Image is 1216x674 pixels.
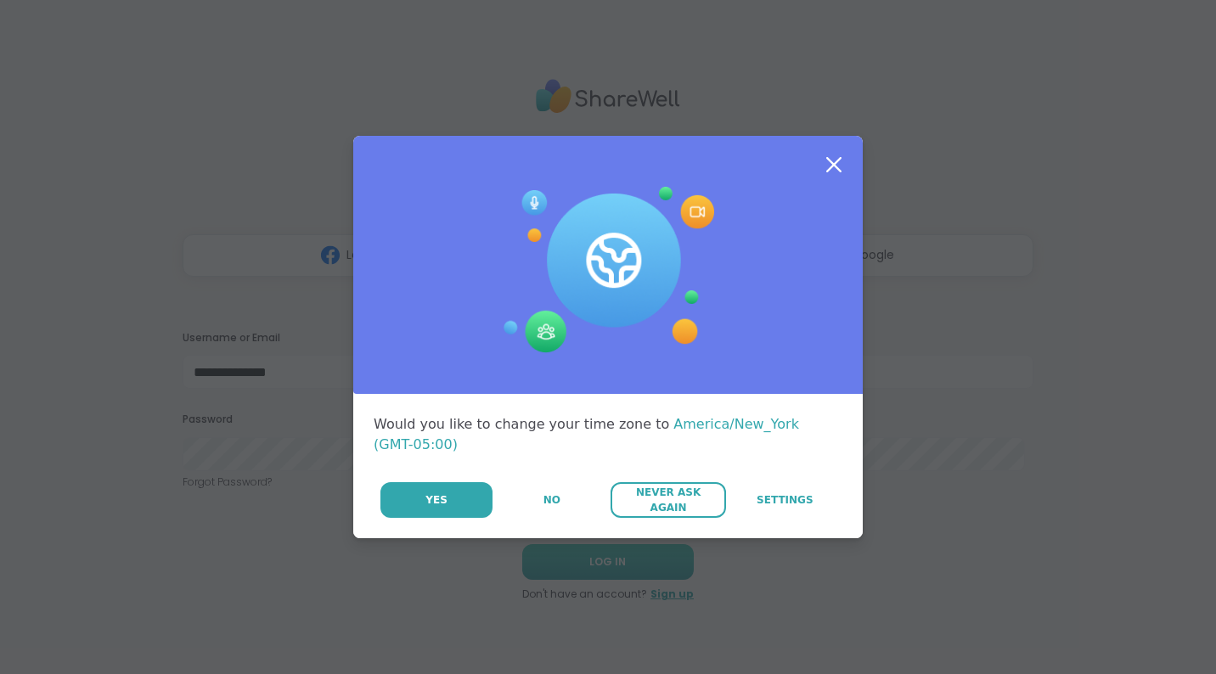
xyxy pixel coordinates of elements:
[619,485,717,515] span: Never Ask Again
[757,492,813,508] span: Settings
[611,482,725,518] button: Never Ask Again
[374,414,842,455] div: Would you like to change your time zone to
[374,416,799,452] span: America/New_York (GMT-05:00)
[380,482,493,518] button: Yes
[543,492,560,508] span: No
[502,187,714,353] img: Session Experience
[425,492,448,508] span: Yes
[728,482,842,518] a: Settings
[494,482,609,518] button: No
